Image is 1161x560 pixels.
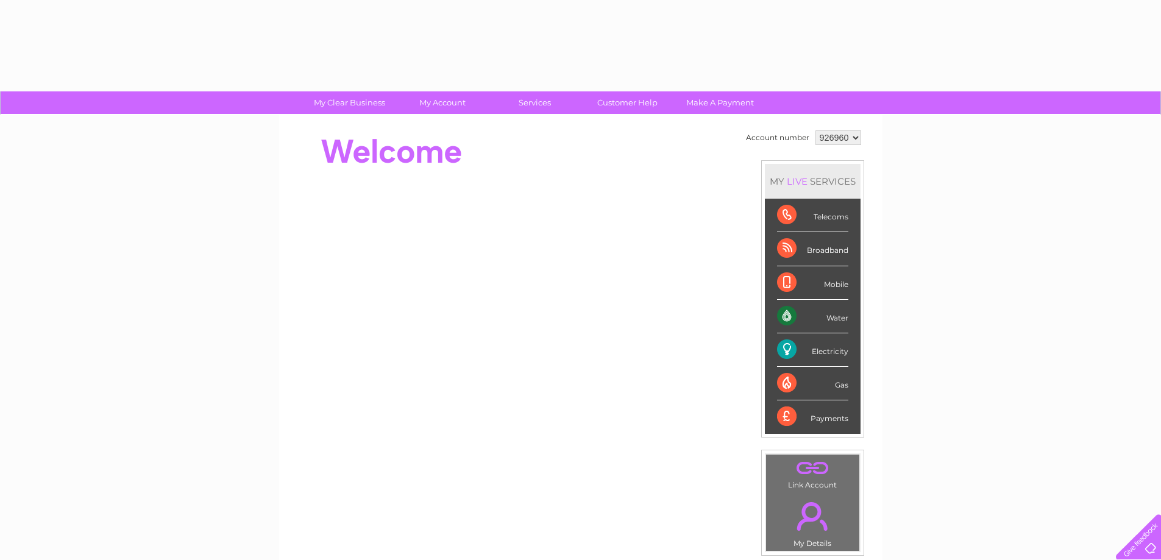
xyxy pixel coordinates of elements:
[777,232,848,266] div: Broadband
[769,458,856,479] a: .
[777,367,848,400] div: Gas
[765,164,861,199] div: MY SERVICES
[392,91,492,114] a: My Account
[670,91,770,114] a: Make A Payment
[784,175,810,187] div: LIVE
[765,492,860,551] td: My Details
[485,91,585,114] a: Services
[777,266,848,300] div: Mobile
[743,127,812,148] td: Account number
[777,333,848,367] div: Electricity
[777,199,848,232] div: Telecoms
[769,495,856,537] a: .
[299,91,400,114] a: My Clear Business
[777,300,848,333] div: Water
[765,454,860,492] td: Link Account
[777,400,848,433] div: Payments
[577,91,678,114] a: Customer Help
